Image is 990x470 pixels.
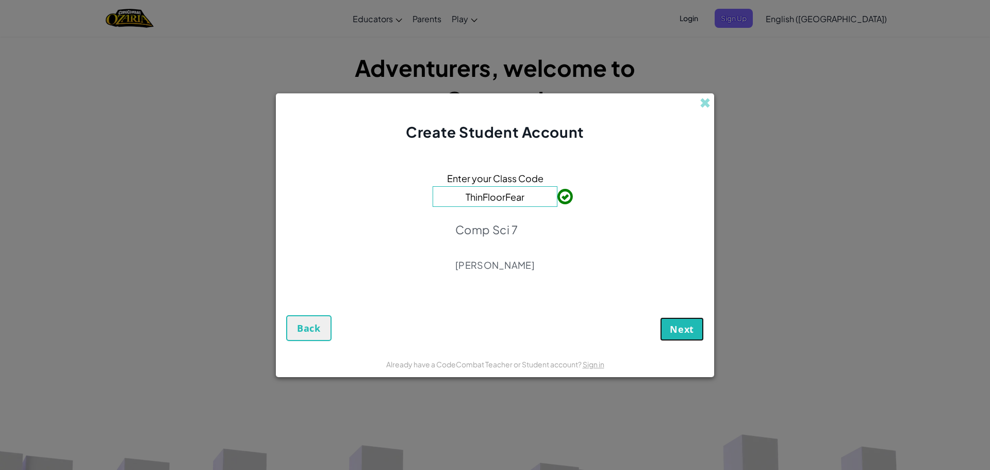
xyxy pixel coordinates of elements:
[386,360,583,369] span: Already have a CodeCombat Teacher or Student account?
[406,123,584,141] span: Create Student Account
[286,315,332,341] button: Back
[297,322,321,334] span: Back
[660,317,704,341] button: Next
[670,323,694,335] span: Next
[447,171,543,186] span: Enter your Class Code
[455,222,535,237] p: Comp Sci 7
[455,259,535,271] p: [PERSON_NAME]
[583,360,604,369] a: Sign in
